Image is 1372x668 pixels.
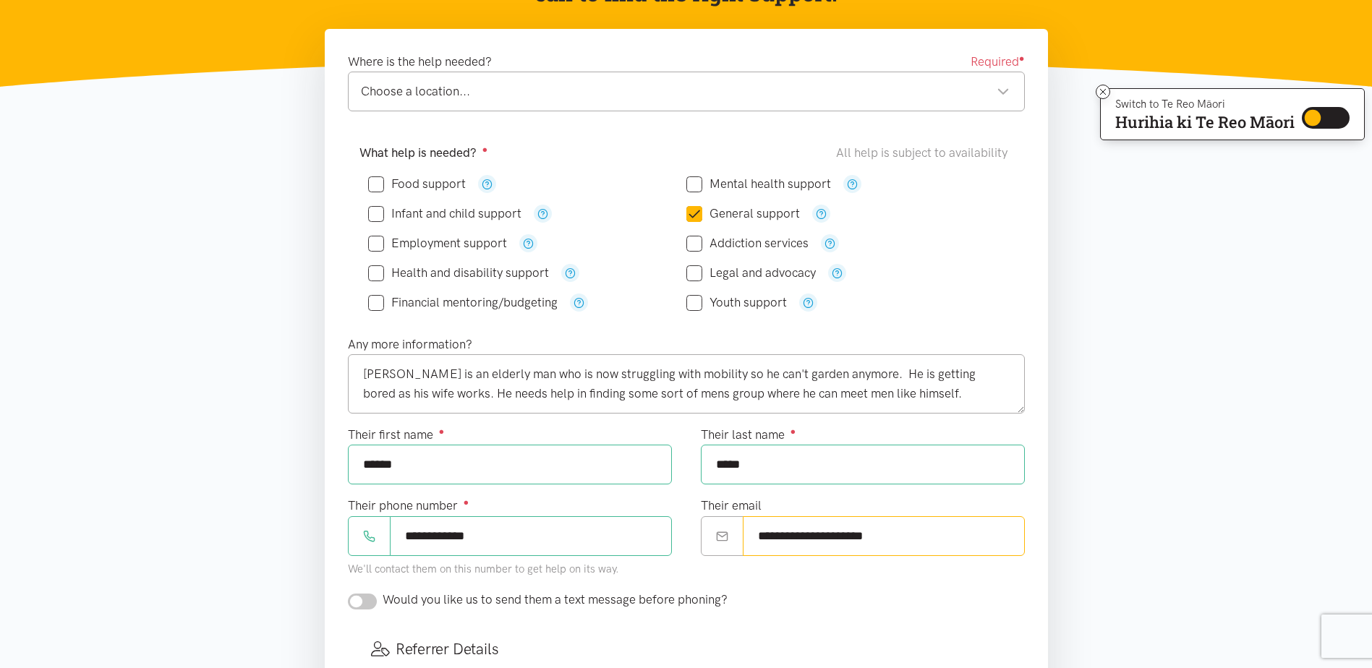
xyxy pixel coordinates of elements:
label: Their last name [701,425,796,445]
label: Their phone number [348,496,469,515]
small: We'll contact them on this number to get help on its way. [348,562,619,575]
label: Where is the help needed? [348,52,492,72]
label: Mental health support [686,178,831,190]
label: General support [686,207,800,220]
sup: ● [464,497,469,508]
label: Infant and child support [368,207,521,220]
label: Financial mentoring/budgeting [368,296,558,309]
label: Health and disability support [368,267,549,279]
label: Employment support [368,237,507,249]
div: Choose a location... [361,82,1010,101]
label: What help is needed? [359,143,488,163]
div: All help is subject to availability [836,143,1013,163]
p: Hurihia ki Te Reo Māori [1115,116,1295,129]
label: Their first name [348,425,445,445]
label: Their email [701,496,762,515]
input: Email [743,516,1025,556]
input: Phone number [390,516,672,556]
sup: ● [439,426,445,437]
label: Youth support [686,296,787,309]
sup: ● [1019,53,1025,64]
h3: Referrer Details [371,638,1002,659]
p: Switch to Te Reo Māori [1115,100,1295,108]
label: Legal and advocacy [686,267,816,279]
span: Would you like us to send them a text message before phoning? [383,592,728,607]
label: Any more information? [348,335,472,354]
sup: ● [482,144,488,155]
label: Addiction services [686,237,809,249]
label: Food support [368,178,466,190]
span: Required [971,52,1025,72]
sup: ● [791,426,796,437]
